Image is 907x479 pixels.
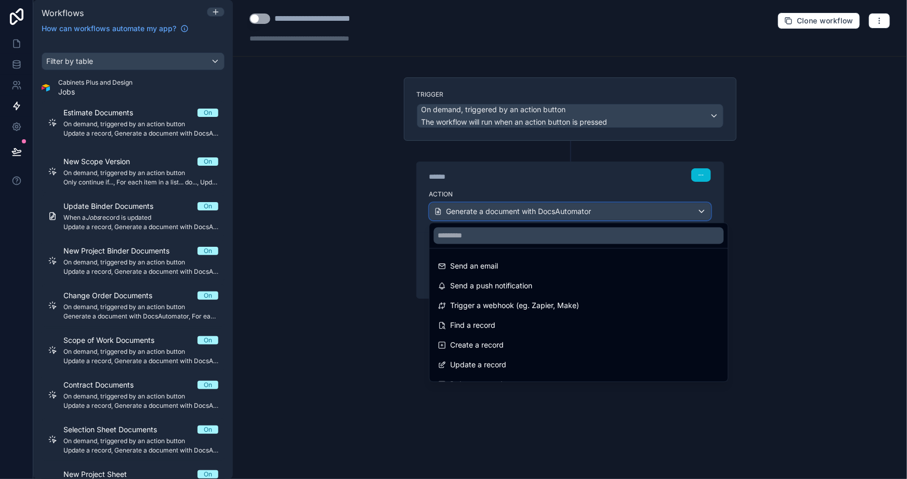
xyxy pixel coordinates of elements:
[450,339,504,352] span: Create a record
[450,379,503,391] span: Delete a record
[450,359,506,371] span: Update a record
[450,300,579,312] span: Trigger a webhook (eg. Zapier, Make)
[450,320,495,332] span: Find a record
[450,280,532,292] span: Send a push notification
[450,260,498,273] span: Send an email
